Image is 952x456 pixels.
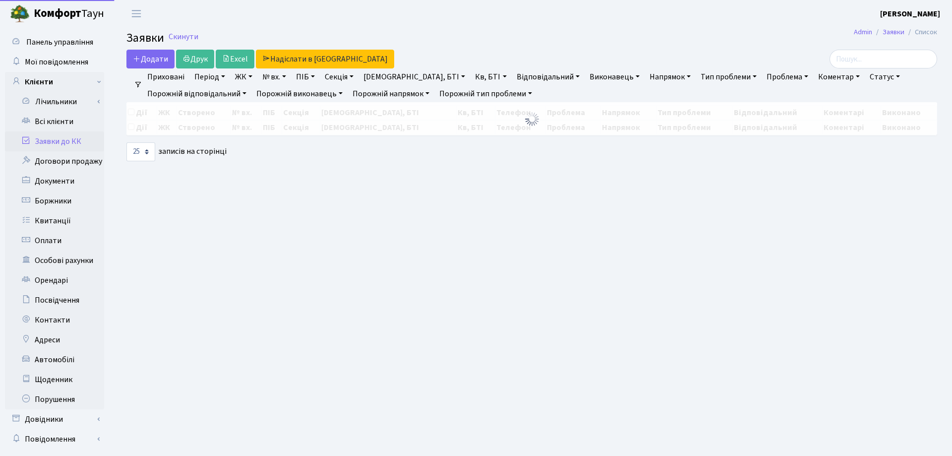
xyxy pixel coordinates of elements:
input: Пошук... [830,50,937,68]
button: Переключити навігацію [124,5,149,22]
a: Admin [854,27,872,37]
a: Клієнти [5,72,104,92]
a: Контакти [5,310,104,330]
a: Порожній відповідальний [143,85,250,102]
a: Статус [866,68,904,85]
a: Орендарі [5,270,104,290]
a: Порожній виконавець [252,85,347,102]
a: Заявки до КК [5,131,104,151]
a: Коментар [814,68,864,85]
a: Адреси [5,330,104,350]
a: Період [190,68,229,85]
a: Секція [321,68,357,85]
span: Мої повідомлення [25,57,88,67]
a: Посвідчення [5,290,104,310]
a: Автомобілі [5,350,104,370]
span: Панель управління [26,37,93,48]
a: Заявки [883,27,904,37]
a: Відповідальний [513,68,584,85]
label: записів на сторінці [126,142,227,161]
a: Порожній напрямок [349,85,433,102]
a: [PERSON_NAME] [880,8,940,20]
a: Всі клієнти [5,112,104,131]
a: Щоденник [5,370,104,390]
span: Таун [34,5,104,22]
img: logo.png [10,4,30,24]
a: Документи [5,171,104,191]
a: Excel [216,50,254,68]
a: Кв, БТІ [471,68,510,85]
span: Додати [133,54,168,65]
b: [PERSON_NAME] [880,8,940,19]
a: Квитанції [5,211,104,231]
a: ЖК [231,68,256,85]
a: Оплати [5,231,104,251]
a: Друк [176,50,214,68]
a: Тип проблеми [697,68,761,85]
a: Приховані [143,68,188,85]
li: Список [904,27,937,38]
a: Порушення [5,390,104,409]
a: ПІБ [292,68,319,85]
nav: breadcrumb [839,22,952,43]
span: Заявки [126,29,164,47]
a: Панель управління [5,32,104,52]
a: Лічильники [11,92,104,112]
a: Боржники [5,191,104,211]
a: Договори продажу [5,151,104,171]
a: Порожній тип проблеми [435,85,536,102]
a: Напрямок [646,68,695,85]
a: № вх. [258,68,290,85]
img: Обробка... [524,111,540,127]
select: записів на сторінці [126,142,155,161]
a: [DEMOGRAPHIC_DATA], БТІ [359,68,469,85]
a: Повідомлення [5,429,104,449]
a: Мої повідомлення [5,52,104,72]
a: Особові рахунки [5,251,104,270]
a: Надіслати в [GEOGRAPHIC_DATA] [256,50,394,68]
a: Проблема [763,68,812,85]
b: Комфорт [34,5,81,21]
a: Додати [126,50,175,68]
a: Скинути [169,32,198,42]
a: Виконавець [586,68,644,85]
a: Довідники [5,409,104,429]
